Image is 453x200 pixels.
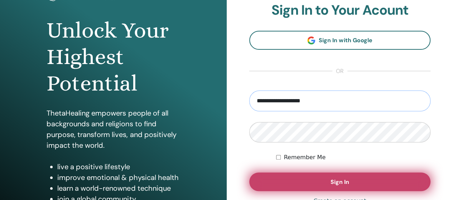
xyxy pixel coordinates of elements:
a: Sign In with Google [249,31,431,50]
li: live a positive lifestyle [57,161,180,172]
button: Sign In [249,172,431,191]
div: Keep me authenticated indefinitely or until I manually logout [276,153,430,162]
li: improve emotional & physical health [57,172,180,183]
li: learn a world-renowned technique [57,183,180,194]
span: Sign In with Google [319,36,372,44]
label: Remember Me [284,153,326,162]
span: or [332,67,347,75]
span: Sign In [331,178,349,186]
h1: Unlock Your Highest Potential [47,17,180,97]
p: ThetaHealing empowers people of all backgrounds and religions to find purpose, transform lives, a... [47,108,180,151]
h2: Sign In to Your Acount [249,2,431,19]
